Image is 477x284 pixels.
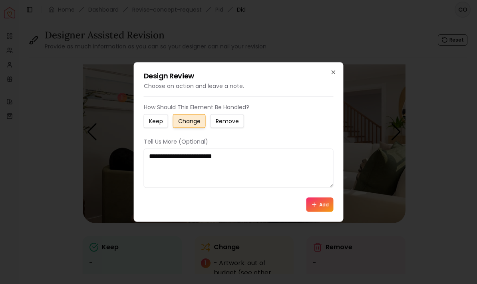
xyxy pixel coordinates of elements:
[149,117,163,125] small: Keep
[144,138,334,146] p: Tell Us More (Optional)
[216,117,239,125] small: Remove
[173,114,206,128] button: Change
[306,198,334,212] button: Add
[211,114,244,128] button: Remove
[144,82,334,90] p: Choose an action and leave a note.
[178,117,201,125] small: Change
[144,114,168,128] button: Keep
[144,103,334,111] p: How Should This Element Be Handled?
[144,72,334,80] h2: Design Review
